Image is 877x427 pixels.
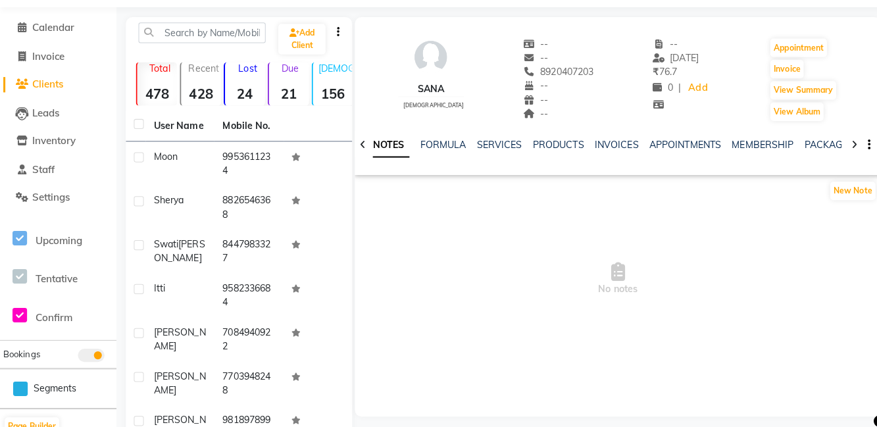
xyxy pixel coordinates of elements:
td: 7703948248 [212,357,280,401]
button: Invoice [761,59,794,78]
span: -- [645,38,670,49]
a: Inventory [3,132,112,147]
td: 8447983327 [212,227,280,270]
td: 9953611234 [212,140,280,184]
span: Confirm [35,307,72,320]
span: Swati [152,236,176,247]
a: Clients [3,76,112,91]
span: ₹ [645,65,651,77]
button: Appointment [761,38,817,57]
span: Inventory [32,133,75,145]
span: Tentative [35,269,77,282]
a: Staff [3,161,112,176]
td: 7084940922 [212,314,280,357]
span: Staff [32,161,54,174]
span: Segments [33,377,76,391]
a: NOTES [363,132,405,156]
p: Total [141,62,175,74]
a: Invoice [3,49,112,64]
a: SERVICES [471,138,516,149]
th: Mobile No. [212,110,280,140]
span: [PERSON_NAME] [152,236,203,261]
td: 8826546368 [212,184,280,227]
span: -- [517,38,542,49]
p: Lost [228,62,262,74]
th: User Name [144,110,212,140]
a: Calendar [3,20,112,36]
img: avatar [406,37,445,76]
a: PRODUCTS [526,138,577,149]
span: 76.7 [645,65,669,77]
strong: 156 [309,84,349,101]
span: | [670,80,673,94]
span: [PERSON_NAME] [152,322,203,348]
span: -- [517,93,542,105]
a: Leads [3,105,112,120]
strong: 478 [136,84,175,101]
span: Clients [32,77,63,89]
div: Sana [393,82,459,95]
span: Moon [152,149,176,161]
a: Settings [3,188,112,203]
a: INVOICES [588,138,631,149]
span: 0 [645,81,665,93]
span: Bookings [3,345,39,355]
span: -- [517,79,542,91]
a: APPOINTMENTS [641,138,713,149]
a: PACKAGES [795,138,843,149]
span: Itti [152,279,163,291]
span: Sherya [152,192,182,204]
span: -- [517,107,542,118]
a: MEMBERSHIP [723,138,784,149]
span: -- [517,51,542,63]
span: 8920407203 [517,65,587,77]
span: Upcoming [35,232,82,244]
p: Recent [184,62,218,74]
span: [DATE] [645,51,691,63]
button: New Note [820,180,865,198]
strong: 428 [179,84,218,101]
strong: 21 [266,84,305,101]
span: Settings [32,189,69,201]
strong: 24 [222,84,262,101]
input: Search by Name/Mobile/Email/Code [137,22,263,43]
p: [DEMOGRAPHIC_DATA] [314,62,349,74]
span: [DEMOGRAPHIC_DATA] [399,101,459,107]
p: Due [268,62,305,74]
a: Add Client [275,24,322,54]
button: View Summary [761,80,826,99]
span: [PERSON_NAME] [152,366,203,391]
td: 9582336684 [212,270,280,314]
a: Add [678,78,701,97]
span: Calendar [32,21,74,34]
span: Invoice [32,49,64,62]
span: Leads [32,105,59,118]
span: No notes [351,210,870,341]
button: View Album [761,101,814,120]
a: FORMULA [415,138,461,149]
